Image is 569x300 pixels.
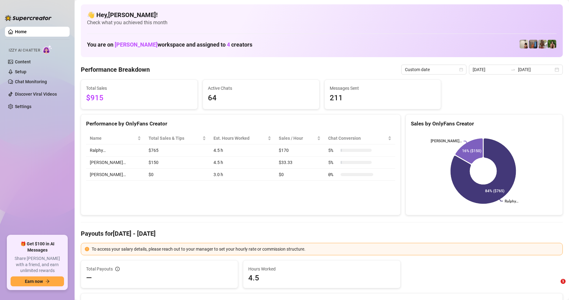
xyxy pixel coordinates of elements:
div: Est. Hours Worked [213,135,266,142]
a: Content [15,59,31,64]
td: [PERSON_NAME]… [86,157,145,169]
th: Chat Conversion [324,132,395,144]
span: Hours Worked [248,266,395,272]
span: $915 [86,92,192,104]
span: Chat Conversion [328,135,387,142]
span: 5 % [328,147,338,154]
th: Sales / Hour [275,132,324,144]
td: $765 [145,144,210,157]
td: $0 [145,169,210,181]
span: Total Sales & Tips [149,135,201,142]
span: 🎁 Get $100 in AI Messages [11,241,64,253]
button: Earn nowarrow-right [11,276,64,286]
span: Izzy AI Chatter [9,48,40,53]
img: Nathaniel [538,40,547,48]
input: End date [518,66,553,73]
td: 4.5 h [210,157,275,169]
img: Nathaniel [548,40,556,48]
span: exclamation-circle [85,247,89,251]
span: Sales / Hour [279,135,316,142]
span: 211 [330,92,436,104]
h1: You are on workspace and assigned to creators [87,41,252,48]
a: Settings [15,104,31,109]
h4: Payouts for [DATE] - [DATE] [81,229,563,238]
iframe: Intercom live chat [548,279,563,294]
td: $0 [275,169,324,181]
span: Messages Sent [330,85,436,92]
div: Performance by OnlyFans Creator [86,120,395,128]
span: Share [PERSON_NAME] with a friend, and earn unlimited rewards [11,256,64,274]
text: Ralphy… [505,199,518,203]
div: To access your salary details, please reach out to your manager to set your hourly rate or commis... [92,246,559,252]
a: Chat Monitoring [15,79,47,84]
h4: Performance Breakdown [81,65,150,74]
span: 64 [208,92,314,104]
span: arrow-right [45,279,50,284]
a: Home [15,29,27,34]
td: 4.5 h [210,144,275,157]
span: to [511,67,516,72]
span: Total Payouts [86,266,113,272]
span: Total Sales [86,85,192,92]
td: [PERSON_NAME]… [86,169,145,181]
td: $170 [275,144,324,157]
span: 4 [227,41,230,48]
td: $150 [145,157,210,169]
span: Name [90,135,136,142]
img: logo-BBDzfeDw.svg [5,15,52,21]
span: — [86,273,92,283]
td: 3.0 h [210,169,275,181]
span: 4.5 [248,273,395,283]
span: Custom date [405,65,463,74]
span: info-circle [115,267,120,271]
a: Discover Viral Videos [15,92,57,97]
text: [PERSON_NAME]… [431,139,462,143]
img: Ralphy [520,40,528,48]
th: Total Sales & Tips [145,132,210,144]
span: calendar [459,68,463,71]
span: [PERSON_NAME] [115,41,158,48]
input: Start date [473,66,508,73]
span: 0 % [328,171,338,178]
span: 5 % [328,159,338,166]
span: Active Chats [208,85,314,92]
img: AI Chatter [43,45,52,54]
div: Sales by OnlyFans Creator [411,120,558,128]
h4: 👋 Hey, [PERSON_NAME] ! [87,11,557,19]
a: Setup [15,69,26,74]
th: Name [86,132,145,144]
img: Wayne [529,40,538,48]
span: Earn now [25,279,43,284]
td: Ralphy… [86,144,145,157]
td: $33.33 [275,157,324,169]
span: Check what you achieved this month [87,19,557,26]
span: 1 [561,279,566,284]
span: swap-right [511,67,516,72]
